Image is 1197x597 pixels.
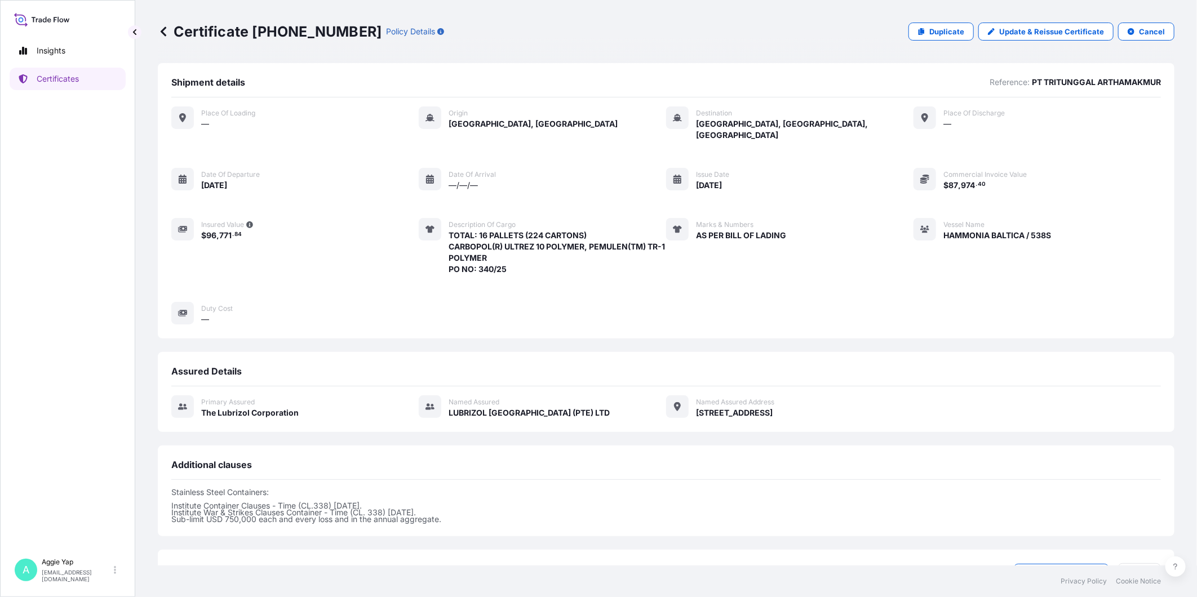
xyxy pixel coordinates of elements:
p: Duplicate [929,26,964,37]
span: . [976,182,977,186]
a: Update & Reissue Certificate [978,23,1114,41]
span: Duty Cost [201,304,233,313]
p: Certificates [37,73,79,84]
span: [GEOGRAPHIC_DATA], [GEOGRAPHIC_DATA] [449,118,618,130]
span: [GEOGRAPHIC_DATA], [GEOGRAPHIC_DATA], [GEOGRAPHIC_DATA] [696,118,914,141]
span: 96 [206,231,216,239]
span: Destination [696,109,732,118]
p: Stainless Steel Containers: Institute Container Clauses - Time (CL.338) [DATE]. Institute War & S... [171,489,1161,523]
span: 974 [961,181,975,189]
span: Marks & Numbers [696,220,753,229]
span: $ [201,231,206,239]
span: Issue Date [696,170,729,179]
a: Cookie Notice [1116,577,1161,586]
span: Assured Details [171,366,242,377]
span: — [943,118,951,130]
p: [EMAIL_ADDRESS][DOMAIN_NAME] [42,569,112,582]
p: Aggie Yap [42,558,112,567]
span: 40 [978,182,986,186]
span: Vessel Name [943,220,985,229]
span: LUBRIZOL [GEOGRAPHIC_DATA] (PTE) LTD [449,407,610,418]
span: [STREET_ADDRESS] [696,407,773,418]
span: . [232,233,234,237]
a: Privacy Policy [1061,577,1107,586]
span: HAMMONIA BALTICA / 538S [943,230,1051,241]
button: Upload Document [1014,564,1109,582]
span: Named Assured [449,398,499,407]
span: 87 [948,181,958,189]
span: $ [943,181,948,189]
span: Date of departure [201,170,260,179]
span: — [201,314,209,325]
a: Certificates [10,68,126,90]
span: Shipment details [171,77,245,88]
span: 771 [219,231,232,239]
span: Place of Loading [201,109,255,118]
a: Duplicate [908,23,974,41]
span: Named Assured Address [696,398,774,407]
p: Reference: [990,77,1030,88]
button: Cancel [1118,23,1174,41]
span: Additional clauses [171,459,252,470]
span: TOTAL: 16 PALLETS (224 CARTONS) CARBOPOL(R) ULTREZ 10 POLYMER, PEMULEN(TM) TR-1 POLYMER PO NO: 34... [449,230,666,275]
span: Origin [449,109,468,118]
span: —/—/— [449,180,478,191]
p: Update & Reissue Certificate [999,26,1104,37]
span: Commercial Invoice Value [943,170,1027,179]
span: — [201,118,209,130]
p: Insights [37,45,65,56]
span: A [23,564,29,576]
span: The Lubrizol Corporation [201,407,299,418]
span: AS PER BILL OF LADING [696,230,786,241]
span: 84 [234,233,242,237]
span: , [216,231,219,239]
span: [DATE] [201,180,227,191]
span: , [958,181,961,189]
span: Description of cargo [449,220,516,229]
p: Certificate [PHONE_NUMBER] [158,23,382,41]
span: [DATE] [696,180,722,191]
span: Primary assured [201,398,255,407]
p: Policy Details [386,26,435,37]
span: Place of discharge [943,109,1005,118]
a: Insights [10,39,126,62]
span: Insured Value [201,220,244,229]
p: PT TRITUNGGAL ARTHAMAKMUR [1032,77,1161,88]
span: Date of arrival [449,170,496,179]
p: Cancel [1139,26,1165,37]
